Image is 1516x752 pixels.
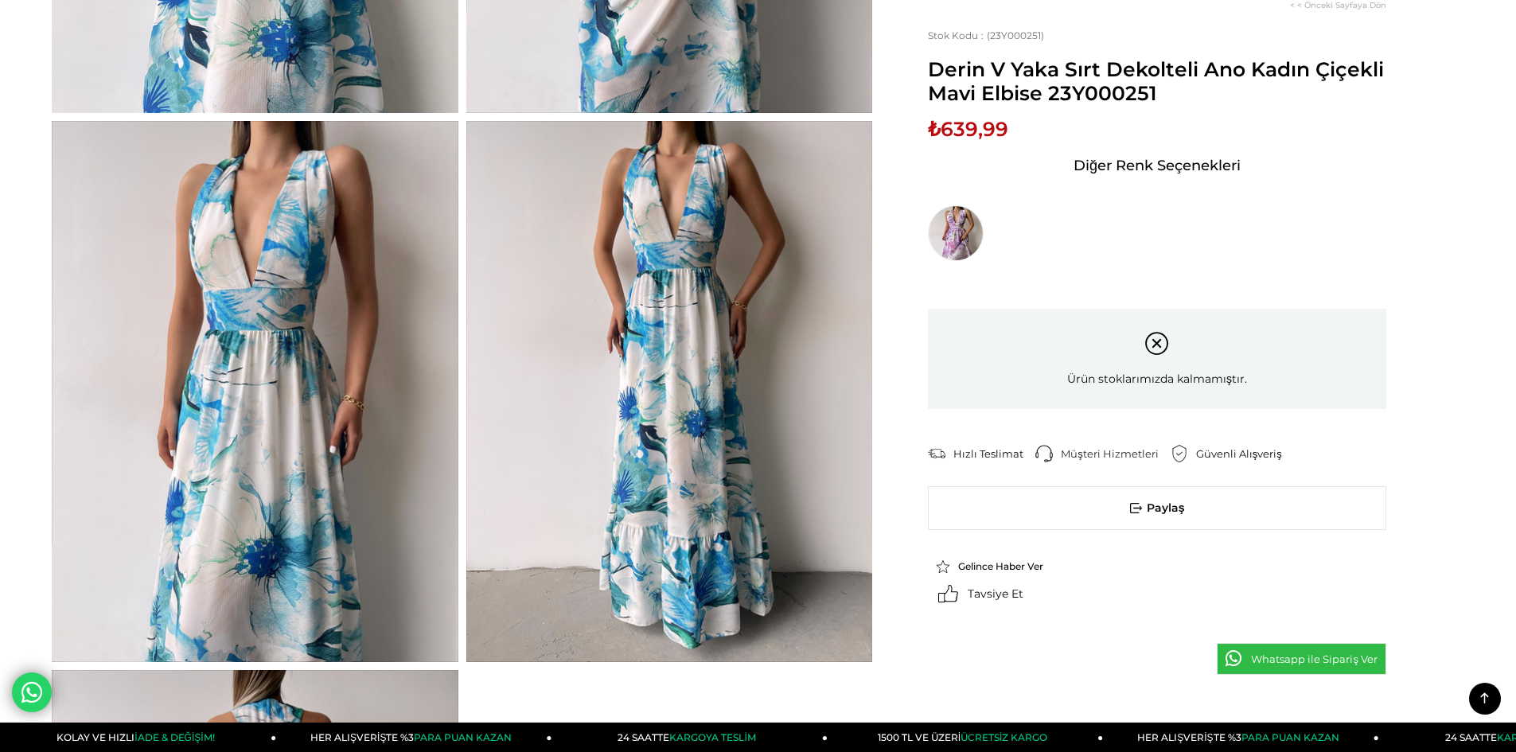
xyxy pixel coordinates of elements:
[52,121,458,662] img: ANO ELBİSE 23Y000251
[958,560,1043,572] span: Gelince Haber Ver
[1103,723,1378,752] a: HER ALIŞVERİŞTE %3PARA PUAN KAZAN
[1035,445,1053,462] img: call-center.png
[929,487,1385,529] span: Paylaş
[961,731,1047,743] span: ÜCRETSİZ KARGO
[1074,153,1241,178] span: Diğer Renk Seçenekleri
[828,723,1103,752] a: 1500 TL VE ÜZERİÜCRETSİZ KARGO
[928,309,1386,409] div: Ürün stoklarımızda kalmamıştır.
[276,723,551,752] a: HER ALIŞVERİŞTE %3PARA PUAN KAZAN
[1171,445,1188,462] img: security.png
[928,29,1044,41] span: (23Y000251)
[414,731,512,743] span: PARA PUAN KAZAN
[953,446,1035,461] div: Hızlı Teslimat
[928,57,1386,105] span: Derin V Yaka Sırt Dekolteli Ano Kadın Çiçekli Mavi Elbise 23Y000251
[928,445,945,462] img: shipping.png
[968,586,1023,601] span: Tavsiye Et
[1217,643,1386,675] a: Whatsapp ile Sipariş Ver
[134,731,214,743] span: İADE & DEĞİŞİM!
[928,117,1008,141] span: ₺639,99
[466,121,873,662] img: ANO ELBİSE 23Y000251
[1,723,276,752] a: KOLAY VE HIZLIİADE & DEĞİŞİM!
[1061,446,1171,461] div: Müşteri Hizmetleri
[1196,446,1294,461] div: Güvenli Alışveriş
[928,205,984,261] img: Derin V Yaka Sırt Dekolteli Ano Kadın Çiçekli Mor Elbise 23Y000251
[552,723,828,752] a: 24 SAATTEKARGOYA TESLİM
[1241,731,1339,743] span: PARA PUAN KAZAN
[928,29,987,41] span: Stok Kodu
[936,559,1073,574] a: Gelince Haber Ver
[669,731,755,743] span: KARGOYA TESLİM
